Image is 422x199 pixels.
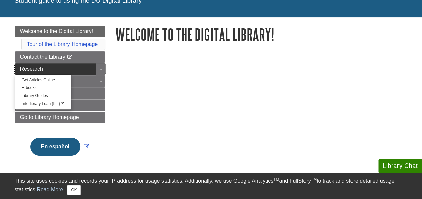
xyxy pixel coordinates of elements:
sup: TM [273,177,279,182]
span: Go to Library Homepage [20,114,79,120]
a: Contact the Library [15,51,105,63]
a: Interlibrary Loan (ILL) [15,100,72,108]
button: Library Chat [378,159,422,173]
div: Guide Page Menu [15,26,105,167]
i: This link opens in a new window [67,55,73,59]
span: Welcome to the Digital Library! [20,28,93,34]
i: This link opens in a new window [60,102,64,105]
span: Research [20,66,43,72]
button: En español [30,138,80,156]
a: Tour of the Library Homepage [27,41,98,47]
button: Close [67,185,80,195]
a: E-books [15,84,72,92]
h1: Welcome to the Digital Library! [115,26,408,43]
a: Go to Library Homepage [15,112,105,123]
a: Welcome to the Digital Library! [15,26,105,37]
div: This site uses cookies and records your IP address for usage statistics. Additionally, we use Goo... [15,177,408,195]
a: Get Articles Online [15,76,72,84]
sup: TM [311,177,317,182]
a: Research [15,63,105,75]
a: Read More [37,187,63,192]
a: Link opens in new window [29,144,91,149]
a: Library Guides [15,92,72,100]
span: Contact the Library [20,54,65,60]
